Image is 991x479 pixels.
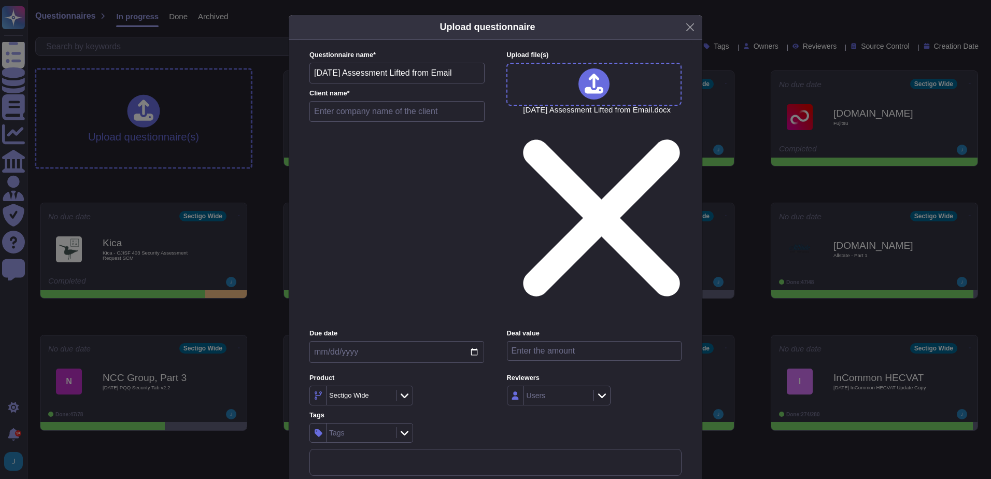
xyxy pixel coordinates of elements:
[523,106,680,322] span: [DATE] Assessment Lifted from Email.docx
[682,19,698,35] button: Close
[440,20,535,34] h5: Upload questionnaire
[507,330,682,337] label: Deal value
[309,375,484,382] label: Product
[309,412,484,419] label: Tags
[309,52,485,59] label: Questionnaire name
[309,330,484,337] label: Due date
[527,392,546,399] div: Users
[507,341,682,361] input: Enter the amount
[329,429,345,436] div: Tags
[309,101,485,122] input: Enter company name of the client
[309,63,485,83] input: Enter questionnaire name
[309,341,484,363] input: Due date
[329,392,369,399] div: Sectigo Wide
[506,51,548,59] span: Upload file (s)
[507,375,682,382] label: Reviewers
[309,90,485,97] label: Client name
